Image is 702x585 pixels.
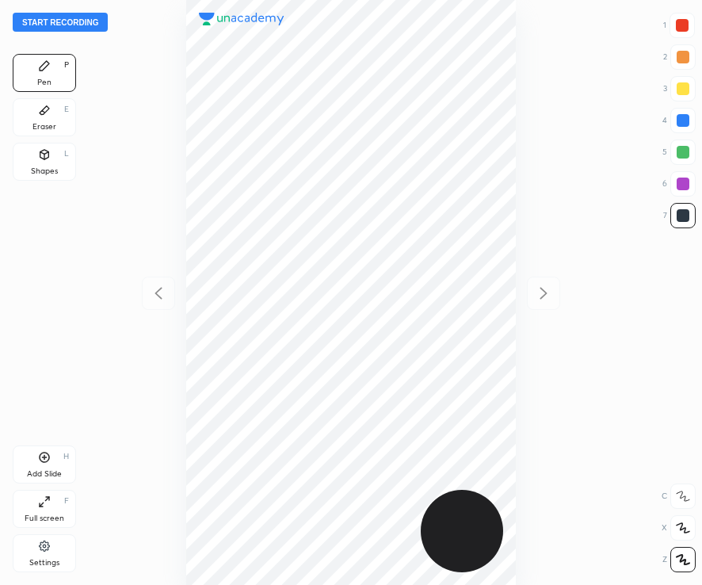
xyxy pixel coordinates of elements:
div: 4 [662,108,696,133]
div: 2 [663,44,696,70]
div: H [63,453,69,461]
div: P [64,61,69,69]
div: Pen [37,78,52,86]
div: Z [662,547,696,572]
div: Shapes [31,167,58,175]
div: Full screen [25,514,64,522]
div: C [662,484,696,509]
div: F [64,497,69,505]
div: E [64,105,69,113]
div: X [662,515,696,541]
div: Settings [29,559,59,567]
div: Add Slide [27,470,62,478]
div: L [64,150,69,158]
div: 6 [662,171,696,197]
div: 7 [663,203,696,228]
div: 1 [663,13,695,38]
button: Start recording [13,13,108,32]
img: logo.38c385cc.svg [199,13,284,25]
div: Eraser [32,123,56,131]
div: 3 [663,76,696,101]
div: 5 [662,140,696,165]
